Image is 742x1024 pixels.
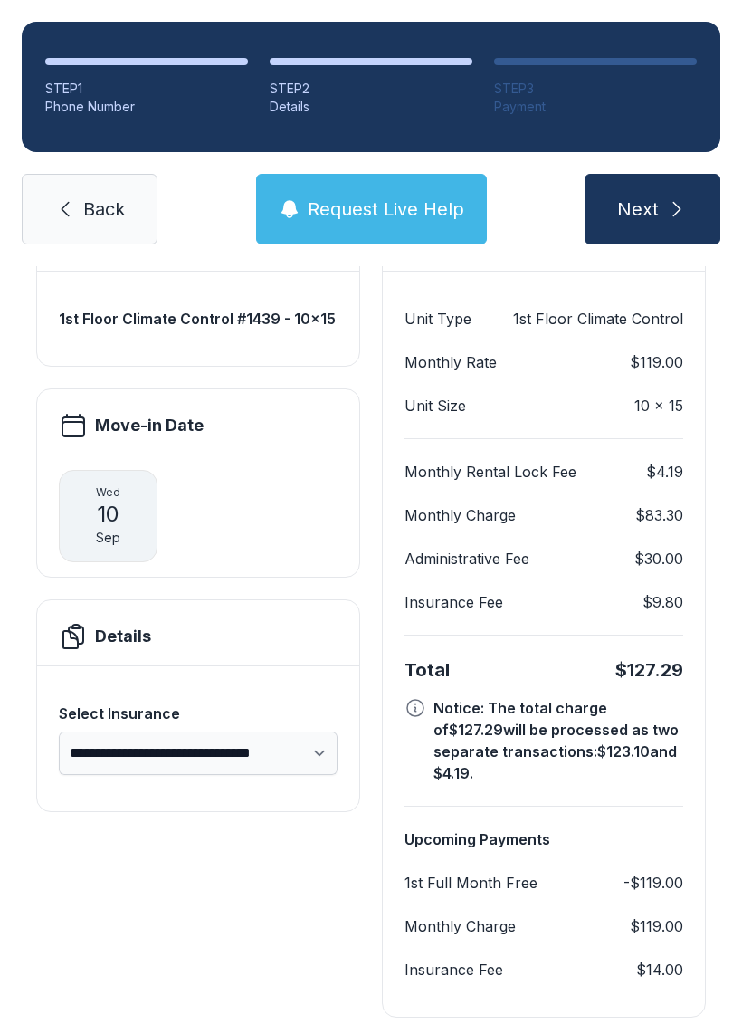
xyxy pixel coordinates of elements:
[59,732,338,775] select: Select Insurance
[404,395,466,416] dt: Unit Size
[97,500,119,529] span: 10
[308,196,464,222] span: Request Live Help
[404,461,576,483] dt: Monthly Rental Lock Fee
[630,351,683,373] dd: $119.00
[513,308,683,330] dd: 1st Floor Climate Control
[404,915,516,937] dt: Monthly Charge
[404,959,503,981] dt: Insurance Fee
[59,308,338,330] h3: 1st Floor Climate Control #1439 - 10x15
[95,624,151,649] h2: Details
[615,657,683,683] div: $127.29
[59,703,338,724] div: Select Insurance
[45,80,248,98] div: STEP 1
[404,828,683,850] h3: Upcoming Payments
[642,591,683,613] dd: $9.80
[634,548,683,569] dd: $30.00
[45,98,248,116] div: Phone Number
[636,959,683,981] dd: $14.00
[646,461,683,483] dd: $4.19
[433,697,683,784] div: Notice: The total charge of $127.29 will be processed as two separate transactions: $123.10 and $...
[270,80,472,98] div: STEP 2
[630,915,683,937] dd: $119.00
[270,98,472,116] div: Details
[404,351,497,373] dt: Monthly Rate
[635,504,683,526] dd: $83.30
[617,196,659,222] span: Next
[494,98,697,116] div: Payment
[404,591,503,613] dt: Insurance Fee
[623,872,683,894] dd: -$119.00
[404,504,516,526] dt: Monthly Charge
[404,548,529,569] dt: Administrative Fee
[404,657,450,683] div: Total
[404,872,537,894] dt: 1st Full Month Free
[96,529,120,547] span: Sep
[96,485,120,500] span: Wed
[494,80,697,98] div: STEP 3
[83,196,125,222] span: Back
[634,395,683,416] dd: 10 x 15
[95,413,204,438] h2: Move-in Date
[404,308,471,330] dt: Unit Type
